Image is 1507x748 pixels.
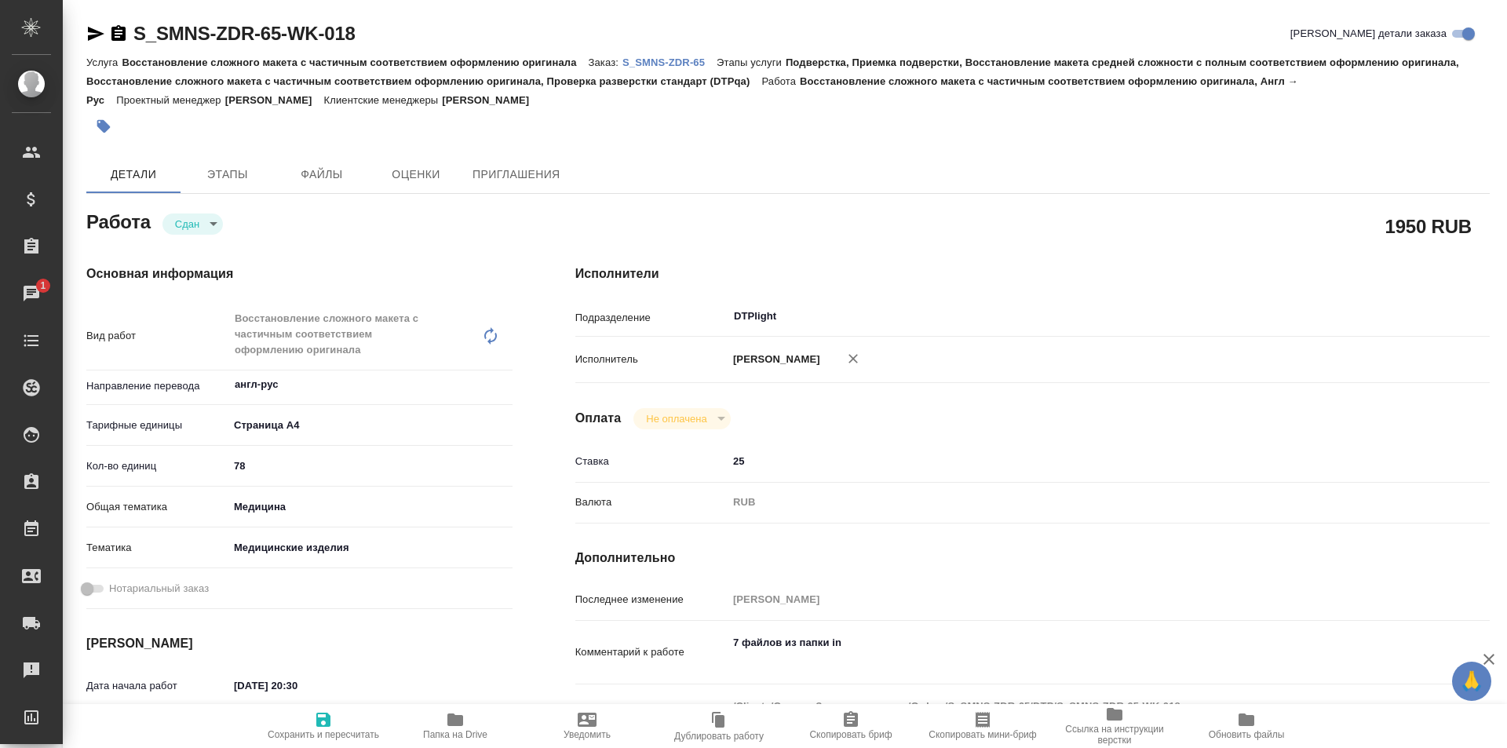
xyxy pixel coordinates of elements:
[1458,665,1485,698] span: 🙏
[86,57,122,68] p: Услуга
[86,678,228,694] p: Дата начала работ
[86,265,513,283] h4: Основная информация
[622,57,717,68] p: S_SMNS-ZDR-65
[575,265,1490,283] h4: Исполнители
[86,458,228,474] p: Кол-во единиц
[728,489,1414,516] div: RUB
[836,341,870,376] button: Удалить исполнителя
[86,499,228,515] p: Общая тематика
[225,94,324,106] p: [PERSON_NAME]
[674,731,764,742] span: Дублировать работу
[86,109,121,144] button: Добавить тэг
[575,644,728,660] p: Комментарий к работе
[423,729,487,740] span: Папка на Drive
[564,729,611,740] span: Уведомить
[1452,662,1491,701] button: 🙏
[728,629,1414,672] textarea: 7 файлов из папки in
[641,412,711,425] button: Не оплачена
[521,704,653,748] button: Уведомить
[633,408,730,429] div: Сдан
[86,418,228,433] p: Тарифные единицы
[442,94,541,106] p: [PERSON_NAME]
[86,206,151,235] h2: Работа
[268,729,379,740] span: Сохранить и пересчитать
[86,24,105,43] button: Скопировать ссылку для ЯМессенджера
[622,55,717,68] a: S_SMNS-ZDR-65
[785,704,917,748] button: Скопировать бриф
[575,549,1490,567] h4: Дополнительно
[116,94,224,106] p: Проектный менеджер
[473,165,560,184] span: Приглашения
[575,700,728,716] p: Путь на drive
[228,412,513,439] div: Страница А4
[728,588,1414,611] input: Пустое поле
[257,704,389,748] button: Сохранить и пересчитать
[728,352,820,367] p: [PERSON_NAME]
[228,535,513,561] div: Медицинские изделия
[575,352,728,367] p: Исполнитель
[4,274,59,313] a: 1
[653,704,785,748] button: Дублировать работу
[378,165,454,184] span: Оценки
[1405,315,1408,318] button: Open
[575,592,728,608] p: Последнее изменение
[1180,704,1312,748] button: Обновить файлы
[122,57,588,68] p: Восстановление сложного макета с частичным соответствием оформлению оригинала
[575,454,728,469] p: Ставка
[589,57,622,68] p: Заказ:
[228,494,513,520] div: Медицина
[31,278,55,294] span: 1
[575,494,728,510] p: Валюта
[284,165,359,184] span: Файлы
[324,94,443,106] p: Клиентские менеджеры
[1058,724,1171,746] span: Ссылка на инструкции верстки
[109,24,128,43] button: Скопировать ссылку
[109,581,209,597] span: Нотариальный заказ
[170,217,204,231] button: Сдан
[917,704,1049,748] button: Скопировать мини-бриф
[86,540,228,556] p: Тематика
[1385,213,1472,239] h2: 1950 RUB
[96,165,171,184] span: Детали
[575,310,728,326] p: Подразделение
[1209,729,1285,740] span: Обновить файлы
[504,383,507,386] button: Open
[1049,704,1180,748] button: Ссылка на инструкции верстки
[728,693,1414,720] textarea: /Clients/Сименс Здравоохранение/Orders/S_SMNS-ZDR-65/DTP/S_SMNS-ZDR-65-WK-018
[575,409,622,428] h4: Оплата
[190,165,265,184] span: Этапы
[809,729,892,740] span: Скопировать бриф
[86,634,513,653] h4: [PERSON_NAME]
[162,213,223,235] div: Сдан
[1290,26,1447,42] span: [PERSON_NAME] детали заказа
[86,378,228,394] p: Направление перевода
[761,75,800,87] p: Работа
[228,674,366,697] input: ✎ Введи что-нибудь
[86,328,228,344] p: Вид работ
[133,23,356,44] a: S_SMNS-ZDR-65-WK-018
[228,454,513,477] input: ✎ Введи что-нибудь
[929,729,1036,740] span: Скопировать мини-бриф
[728,450,1414,473] input: ✎ Введи что-нибудь
[389,704,521,748] button: Папка на Drive
[717,57,786,68] p: Этапы услуги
